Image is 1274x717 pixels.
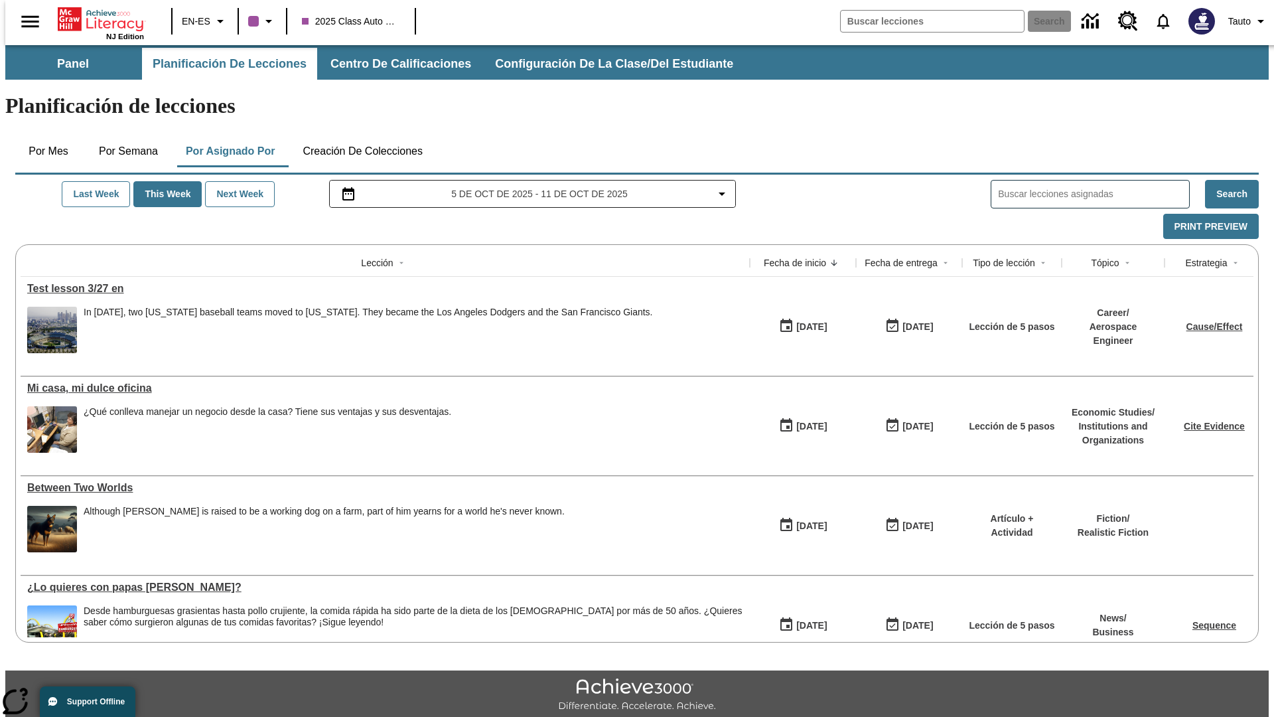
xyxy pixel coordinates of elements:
[182,15,210,29] span: EN-ES
[27,406,77,453] img: A woman wearing a headset sitting at a desk working on a computer. Working from home has benefits...
[142,48,317,80] button: Planificación de lecciones
[330,56,471,72] span: Centro de calificaciones
[1068,406,1158,420] p: Economic Studies /
[1205,180,1259,208] button: Search
[5,45,1269,80] div: Subbarra de navegación
[902,418,933,435] div: [DATE]
[1092,625,1133,639] p: Business
[84,506,565,552] div: Although Chip is raised to be a working dog on a farm, part of him yearns for a world he's never ...
[7,48,139,80] button: Panel
[84,406,451,418] div: ¿Qué conlleva manejar un negocio desde la casa? Tiene sus ventajas y sus desventajas.
[1092,611,1133,625] p: News /
[796,617,827,634] div: [DATE]
[1119,255,1135,271] button: Sort
[1188,8,1215,35] img: Avatar
[558,678,716,712] img: Achieve3000 Differentiate Accelerate Achieve
[451,187,628,201] span: 5 de oct de 2025 - 11 de oct de 2025
[361,256,393,270] div: Lección
[84,307,653,318] div: In [DATE], two [US_STATE] baseball teams moved to [US_STATE]. They became the Los Angeles Dodgers...
[88,135,169,167] button: Por semana
[5,48,745,80] div: Subbarra de navegación
[973,256,1035,270] div: Tipo de lección
[1035,255,1051,271] button: Sort
[774,613,831,638] button: 07/14/25: Primer día en que estuvo disponible la lección
[84,605,743,652] div: Desde hamburguesas grasientas hasta pollo crujiente, la comida rápida ha sido parte de la dieta d...
[62,181,130,207] button: Last Week
[998,185,1189,204] input: Buscar lecciones asignadas
[1068,306,1158,320] p: Career /
[57,56,89,72] span: Panel
[27,482,743,494] div: Between Two Worlds
[1074,3,1110,40] a: Centro de información
[5,94,1269,118] h1: Planificación de lecciones
[969,420,1054,434] p: Lección de 5 pasos
[27,382,743,394] div: Mi casa, mi dulce oficina
[84,506,565,517] div: Although [PERSON_NAME] is raised to be a working dog on a farm, part of him yearns for a world he...
[27,307,77,353] img: Dodgers stadium.
[796,518,827,534] div: [DATE]
[1091,256,1119,270] div: Tópico
[1180,4,1223,39] button: Escoja un nuevo avatar
[1068,320,1158,348] p: Aerospace Engineer
[796,418,827,435] div: [DATE]
[1146,4,1180,39] a: Notificaciones
[67,697,125,706] span: Support Offline
[495,56,733,72] span: Configuración de la clase/del estudiante
[938,255,954,271] button: Sort
[84,406,451,453] div: ¿Qué conlleva manejar un negocio desde la casa? Tiene sus ventajas y sus desventajas.
[27,382,743,394] a: Mi casa, mi dulce oficina, Lessons
[292,135,433,167] button: Creación de colecciones
[177,9,234,33] button: Language: EN-ES, Selecciona un idioma
[335,186,731,202] button: Seleccione el intervalo de fechas opción del menú
[841,11,1024,32] input: search field
[1228,15,1251,29] span: Tauto
[58,5,144,40] div: Portada
[27,506,77,552] img: A dog with dark fur and light tan markings looks off into the distance while sheep graze in the b...
[881,613,938,638] button: 07/20/26: Último día en que podrá accederse la lección
[1163,214,1259,240] button: Print Preview
[774,314,831,339] button: 10/10/25: Primer día en que estuvo disponible la lección
[881,314,938,339] button: 10/10/25: Último día en que podrá accederse la lección
[84,307,653,353] div: In 1958, two New York baseball teams moved to California. They became the Los Angeles Dodgers and...
[27,605,77,652] img: One of the first McDonald's stores, with the iconic red sign and golden arches.
[15,135,82,167] button: Por mes
[27,582,743,594] a: ¿Lo quieres con papas fritas?, Lessons
[902,319,933,335] div: [DATE]
[11,2,50,41] button: Abrir el menú lateral
[27,482,743,494] a: Between Two Worlds, Lessons
[1110,3,1146,39] a: Centro de recursos, Se abrirá en una pestaña nueva.
[902,518,933,534] div: [DATE]
[484,48,744,80] button: Configuración de la clase/del estudiante
[133,181,202,207] button: This Week
[243,9,282,33] button: El color de la clase es morado/púrpura. Cambiar el color de la clase.
[881,414,938,439] button: 10/09/25: Último día en que podrá accederse la lección
[1192,620,1236,631] a: Sequence
[302,15,400,29] span: 2025 Class Auto Grade 13
[1223,9,1274,33] button: Perfil/Configuración
[969,320,1054,334] p: Lección de 5 pasos
[1078,526,1149,540] p: Realistic Fiction
[1228,255,1243,271] button: Sort
[27,582,743,594] div: ¿Lo quieres con papas fritas?
[1068,420,1158,447] p: Institutions and Organizations
[320,48,482,80] button: Centro de calificaciones
[969,512,1055,540] p: Artículo + Actividad
[40,686,135,717] button: Support Offline
[764,256,826,270] div: Fecha de inicio
[84,605,743,628] div: Desde hamburguesas grasientas hasta pollo crujiente, la comida rápida ha sido parte de la dieta d...
[393,255,409,271] button: Sort
[865,256,938,270] div: Fecha de entrega
[774,414,831,439] button: 10/08/25: Primer día en que estuvo disponible la lección
[1184,421,1245,432] a: Cite Evidence
[27,283,743,295] div: Test lesson 3/27 en
[796,319,827,335] div: [DATE]
[714,186,730,202] svg: Collapse Date Range Filter
[205,181,275,207] button: Next Week
[1186,321,1243,332] a: Cause/Effect
[1078,512,1149,526] p: Fiction /
[1185,256,1227,270] div: Estrategia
